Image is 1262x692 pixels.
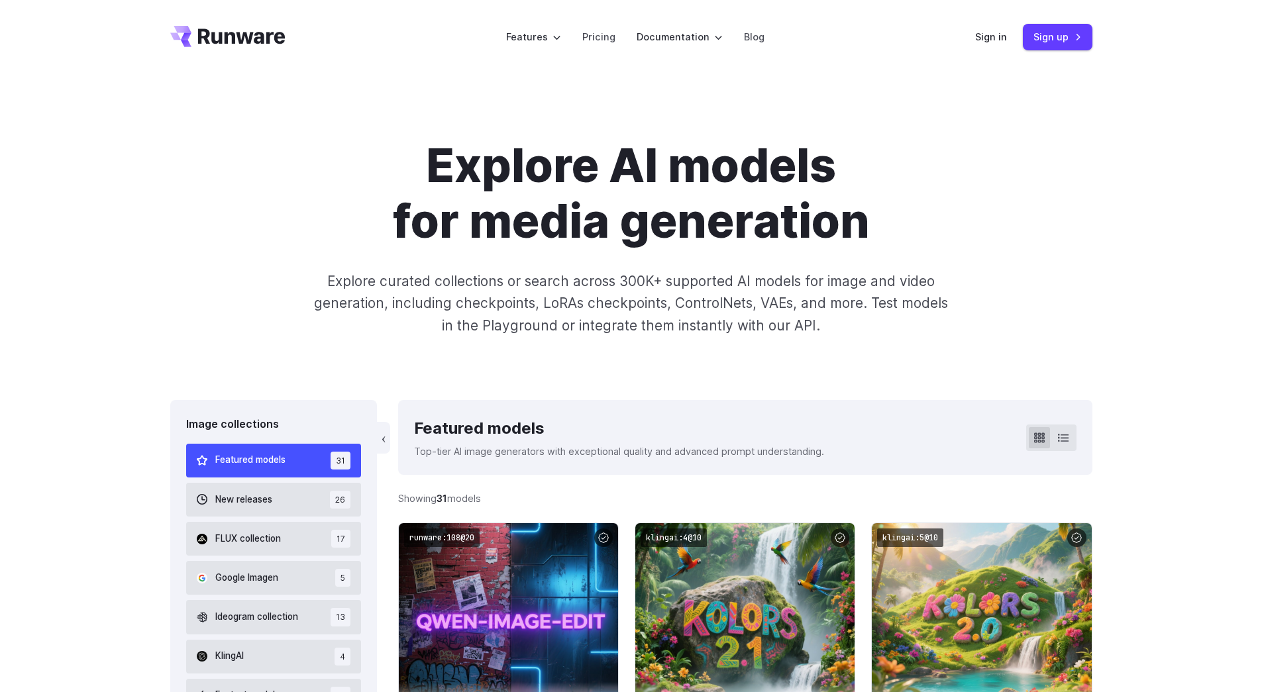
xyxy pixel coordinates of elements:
[186,640,362,673] button: KlingAI 4
[186,600,362,634] button: Ideogram collection 13
[506,29,561,44] label: Features
[404,528,480,548] code: runware:108@20
[975,29,1007,44] a: Sign in
[414,416,824,441] div: Featured models
[215,453,286,468] span: Featured models
[582,29,615,44] a: Pricing
[744,29,764,44] a: Blog
[215,493,272,507] span: New releases
[186,561,362,595] button: Google Imagen 5
[215,571,278,585] span: Google Imagen
[641,528,707,548] code: klingai:4@10
[331,608,350,626] span: 13
[186,483,362,517] button: New releases 26
[437,493,447,504] strong: 31
[308,270,953,336] p: Explore curated collections or search across 300K+ supported AI models for image and video genera...
[377,422,390,454] button: ‹
[186,444,362,477] button: Featured models 31
[170,26,286,47] a: Go to /
[637,29,723,44] label: Documentation
[1023,24,1092,50] a: Sign up
[215,532,281,546] span: FLUX collection
[215,610,298,624] span: Ideogram collection
[335,569,350,587] span: 5
[877,528,943,548] code: klingai:5@10
[398,491,481,506] div: Showing models
[335,648,350,666] span: 4
[186,416,362,433] div: Image collections
[414,444,824,459] p: Top-tier AI image generators with exceptional quality and advanced prompt understanding.
[331,452,350,470] span: 31
[331,530,350,548] span: 17
[330,491,350,509] span: 26
[186,522,362,556] button: FLUX collection 17
[215,649,244,664] span: KlingAI
[262,138,1000,249] h1: Explore AI models for media generation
